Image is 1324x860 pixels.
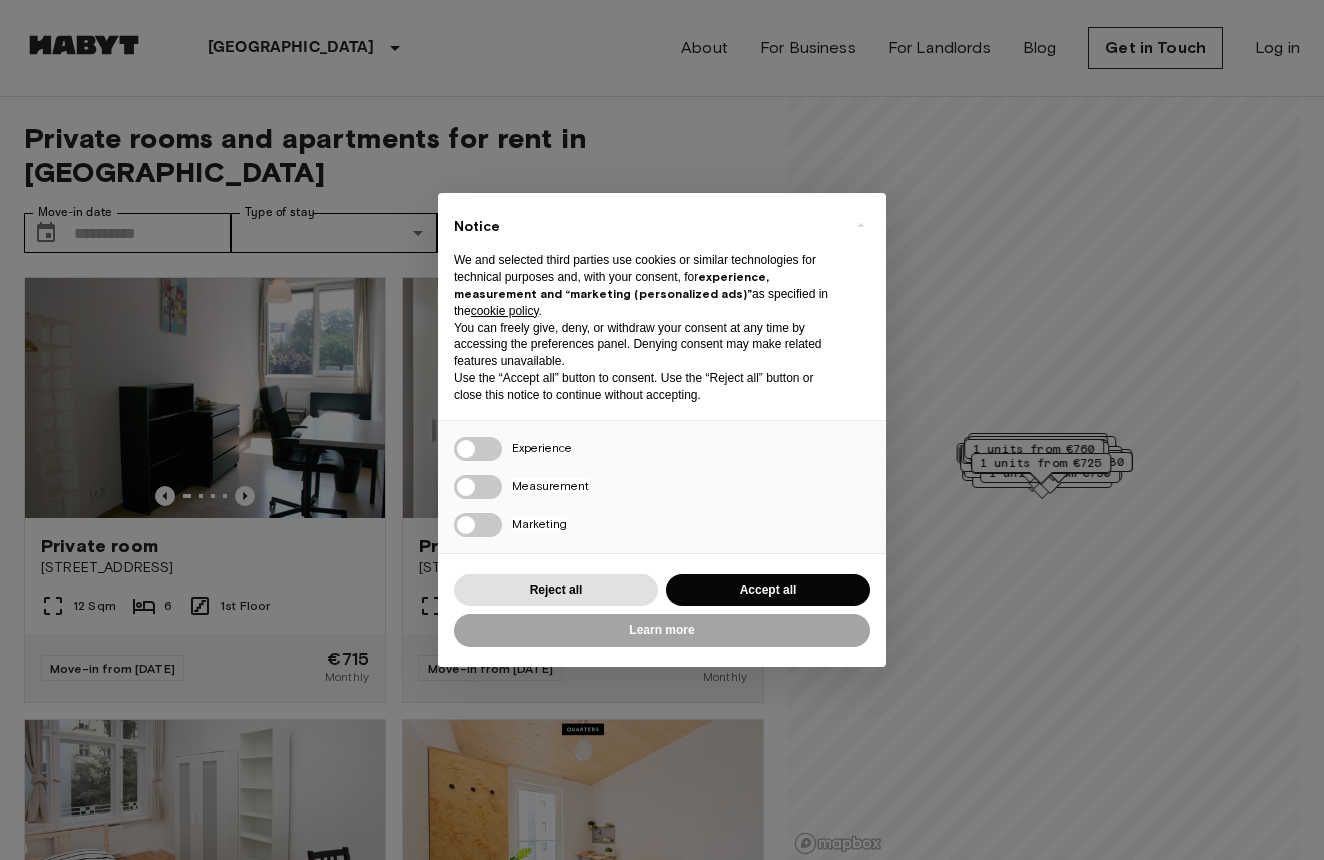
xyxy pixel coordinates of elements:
a: cookie policy [471,304,539,318]
span: Marketing [512,516,567,531]
button: Learn more [454,614,870,647]
h2: Notice [454,217,838,237]
span: Measurement [512,478,589,493]
strong: experience, measurement and “marketing (personalized ads)” [454,269,769,301]
span: Experience [512,440,572,455]
button: Close this notice [844,209,876,241]
p: Use the “Accept all” button to consent. Use the “Reject all” button or close this notice to conti... [454,370,838,404]
p: You can freely give, deny, or withdraw your consent at any time by accessing the preferences pane... [454,320,838,370]
p: We and selected third parties use cookies or similar technologies for technical purposes and, wit... [454,252,838,319]
span: × [857,213,864,237]
button: Accept all [666,574,870,607]
button: Reject all [454,574,658,607]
